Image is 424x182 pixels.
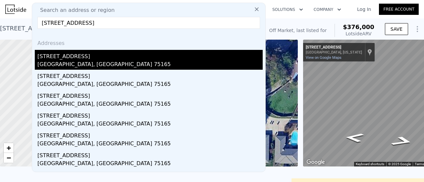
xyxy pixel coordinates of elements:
a: Terms (opens in new tab) [415,162,424,166]
div: [GEOGRAPHIC_DATA], [GEOGRAPHIC_DATA] 75165 [37,160,263,169]
img: Google [305,158,327,166]
span: $376,000 [343,23,374,30]
div: [STREET_ADDRESS] [306,45,362,50]
button: Keyboard shortcuts [356,162,384,166]
div: [STREET_ADDRESS] [37,129,263,140]
input: Enter an address, city, region, neighborhood or zip code [37,17,260,29]
div: [STREET_ADDRESS] [37,169,263,179]
div: [STREET_ADDRESS] [37,50,263,60]
path: Go South, Jupiter Rd [382,134,423,149]
div: [STREET_ADDRESS] [37,149,263,160]
div: [GEOGRAPHIC_DATA], [GEOGRAPHIC_DATA] 75165 [37,80,263,90]
div: [STREET_ADDRESS] [37,90,263,100]
div: [STREET_ADDRESS] [37,70,263,80]
a: Log In [349,6,379,13]
div: [GEOGRAPHIC_DATA], [GEOGRAPHIC_DATA] 75165 [37,140,263,149]
a: Zoom in [4,143,14,153]
span: − [7,154,11,162]
a: Open this area in Google Maps (opens a new window) [305,158,327,166]
div: Addresses [35,34,263,50]
a: View on Google Maps [306,55,342,60]
span: Search an address or region [35,6,115,14]
div: [GEOGRAPHIC_DATA], [US_STATE] [306,50,362,55]
div: [GEOGRAPHIC_DATA], [GEOGRAPHIC_DATA] 75165 [37,120,263,129]
path: Go North, Jupiter Rd [337,131,372,145]
button: Solutions [267,4,308,16]
button: Show Options [411,22,424,36]
img: Lotside [5,5,26,14]
a: Free Account [379,4,419,15]
a: Show location on map [367,49,372,56]
div: Off Market, last listed for [269,27,327,34]
span: + [7,144,11,152]
span: © 2025 Google [388,162,411,166]
div: [GEOGRAPHIC_DATA], [GEOGRAPHIC_DATA] 75165 [37,100,263,109]
div: [STREET_ADDRESS] [37,109,263,120]
button: SAVE [385,23,408,35]
div: Lotside ARV [343,30,374,37]
button: Company [308,4,346,16]
a: Zoom out [4,153,14,163]
div: [GEOGRAPHIC_DATA], [GEOGRAPHIC_DATA] 75165 [37,60,263,70]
